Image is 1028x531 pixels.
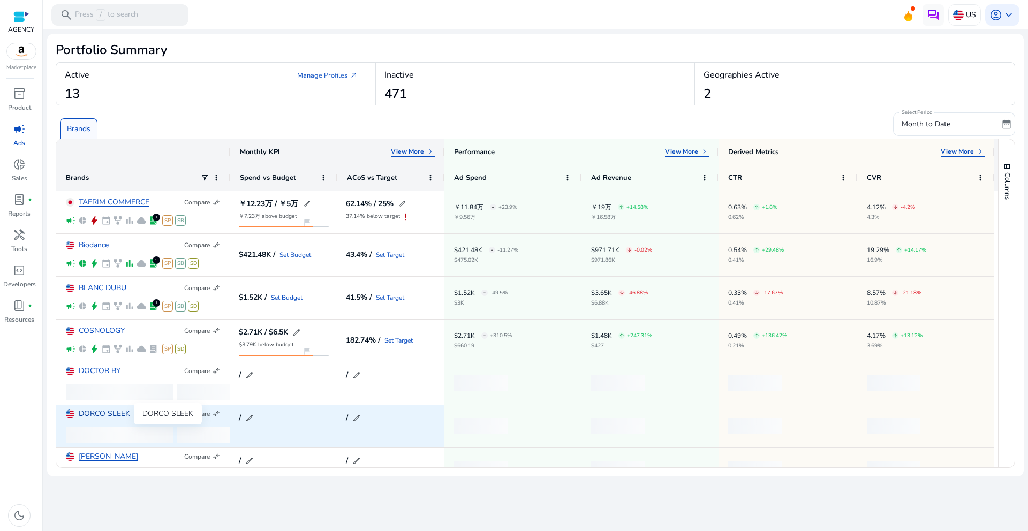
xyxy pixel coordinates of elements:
[618,204,624,210] span: arrow_upward
[591,343,652,348] p: $427
[953,10,964,20] img: us.svg
[352,371,361,380] span: edit
[13,193,26,206] span: lab_profile
[989,9,1002,21] span: account_circle
[867,418,920,434] div: loading
[271,294,303,301] a: Set Budget
[175,215,186,226] span: SB
[454,204,483,210] p: ￥11.84万
[153,299,160,307] div: 1
[591,173,631,183] span: Ad Revenue
[303,218,311,227] span: flag_2
[212,452,221,461] span: compare_arrows
[66,259,75,268] span: campaign
[113,344,123,354] span: family_history
[346,337,380,344] h5: 182.74% /
[188,301,199,312] span: SD
[79,453,138,461] a: [PERSON_NAME]
[483,324,486,346] span: -
[454,215,517,220] p: ￥9.56万
[966,5,976,24] p: US
[113,216,123,225] span: family_history
[384,70,414,80] h4: Inactive
[67,123,90,134] p: Brands
[175,301,186,312] span: SB
[893,204,898,210] span: arrow_downward
[346,457,348,465] h5: /
[79,327,125,335] a: COSNOLOGY
[239,251,275,259] h5: $421.48K /
[901,333,923,338] p: +13.12%
[184,284,210,292] p: Compare
[101,216,111,225] span: event
[626,247,632,253] span: arrow_downward
[8,209,31,218] p: Reports
[941,147,974,156] p: View More
[454,343,512,348] p: $660.19
[398,200,406,208] span: edit
[13,229,26,241] span: handyman
[148,301,158,311] span: lab_profile
[11,244,27,254] p: Tools
[591,247,619,253] p: $971.71K
[212,409,221,418] span: compare_arrows
[279,252,311,258] a: Set Budget
[184,367,210,375] p: Compare
[728,461,782,477] div: loading
[66,452,74,461] img: us.svg
[454,418,508,434] div: loading
[78,216,87,225] span: pie_chart
[1002,172,1012,200] span: Columns
[137,344,146,354] span: cloud
[867,247,889,253] p: 19.29%
[13,299,26,312] span: book_4
[700,147,709,156] span: keyboard_arrow_right
[7,43,36,59] img: amazon.svg
[101,301,111,311] span: event
[8,25,34,34] p: AGENCY
[497,247,518,253] p: -11.27%
[89,344,99,354] span: bolt
[762,333,787,338] p: +136.42%
[101,344,111,354] span: event
[376,294,404,301] a: Set Target
[66,173,89,183] span: Brands
[391,147,424,156] p: View More
[384,337,413,344] a: Set Target
[627,290,648,295] p: -46.88%
[303,347,311,355] span: flag_2
[239,414,241,422] h5: /
[376,252,404,258] a: Set Target
[591,300,648,306] p: $6.88K
[976,147,985,156] span: keyboard_arrow_right
[239,329,288,336] h5: $2.71K / $6.5K
[492,196,495,218] span: -
[66,198,74,207] img: jp.svg
[867,173,881,183] span: CVR
[78,259,87,268] span: pie_chart
[4,315,34,324] p: Resources
[78,301,87,311] span: pie_chart
[867,332,886,339] p: 4.17%
[704,70,780,80] h4: Geographies Active
[728,247,747,253] p: 0.54%
[162,344,173,354] span: SP
[346,214,400,219] p: 37.14% below target
[893,290,898,295] span: arrow_downward
[113,301,123,311] span: family_history
[728,257,784,263] p: 0.41%
[79,284,126,292] a: BLANC DUBU
[591,290,612,296] p: $3.65K
[728,332,747,339] p: 0.49%
[867,290,886,296] p: 8.57%
[240,147,280,157] div: Monthly KPI
[352,457,361,465] span: edit
[591,461,645,477] div: loading
[346,371,348,379] h5: /
[1001,119,1012,130] span: date_range
[184,327,210,335] p: Compare
[66,344,75,354] span: campaign
[66,284,74,292] img: us.svg
[239,342,294,347] p: $3.79K below budget
[665,147,698,156] p: View More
